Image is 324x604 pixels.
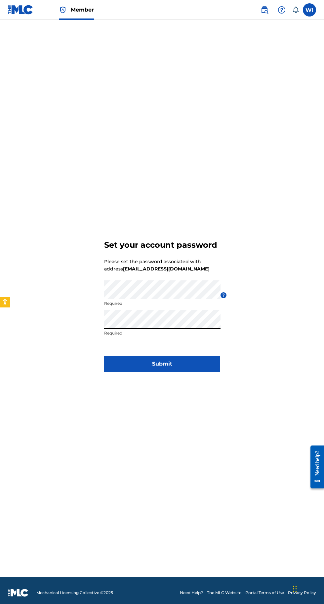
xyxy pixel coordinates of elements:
span: Mechanical Licensing Collective © 2025 [36,590,113,596]
img: Top Rightsholder [59,6,67,14]
img: help [278,6,286,14]
div: User Menu [303,3,316,17]
h3: Set your account password [104,240,217,250]
a: The MLC Website [207,590,241,596]
div: Drag [293,579,297,599]
span: ? [221,292,226,298]
a: Public Search [258,3,271,17]
p: Required [104,301,221,306]
iframe: Resource Center [305,441,324,494]
iframe: Chat Widget [291,572,324,604]
a: Portal Terms of Use [245,590,284,596]
p: Please set the password associated with address [104,258,210,272]
p: Required [104,330,221,336]
a: Need Help? [180,590,203,596]
img: MLC Logo [8,5,33,15]
button: Submit [104,356,220,372]
strong: [EMAIL_ADDRESS][DOMAIN_NAME] [123,266,210,272]
div: Notifications [292,7,299,13]
div: Help [275,3,288,17]
a: Privacy Policy [288,590,316,596]
img: search [261,6,268,14]
span: Member [71,6,94,14]
img: logo [8,589,28,597]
